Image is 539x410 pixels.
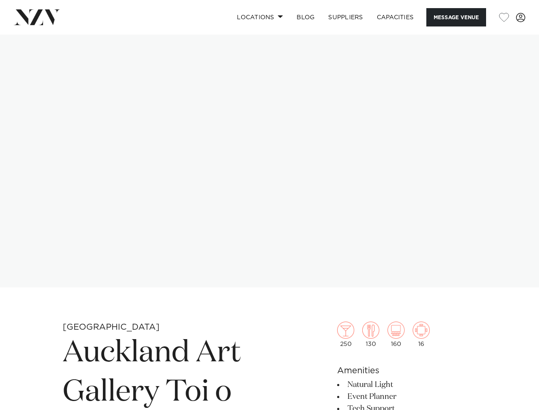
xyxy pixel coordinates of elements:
[321,8,370,26] a: SUPPLIERS
[337,322,354,339] img: cocktail.png
[387,322,405,339] img: theatre.png
[413,322,430,339] img: meeting.png
[413,322,430,347] div: 16
[63,323,160,331] small: [GEOGRAPHIC_DATA]
[387,322,405,347] div: 160
[290,8,321,26] a: BLOG
[362,322,379,339] img: dining.png
[426,8,486,26] button: Message Venue
[337,391,476,403] li: Event Planner
[14,9,60,25] img: nzv-logo.png
[337,379,476,391] li: Natural Light
[337,322,354,347] div: 250
[230,8,290,26] a: Locations
[362,322,379,347] div: 130
[370,8,421,26] a: Capacities
[337,364,476,377] h6: Amenities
